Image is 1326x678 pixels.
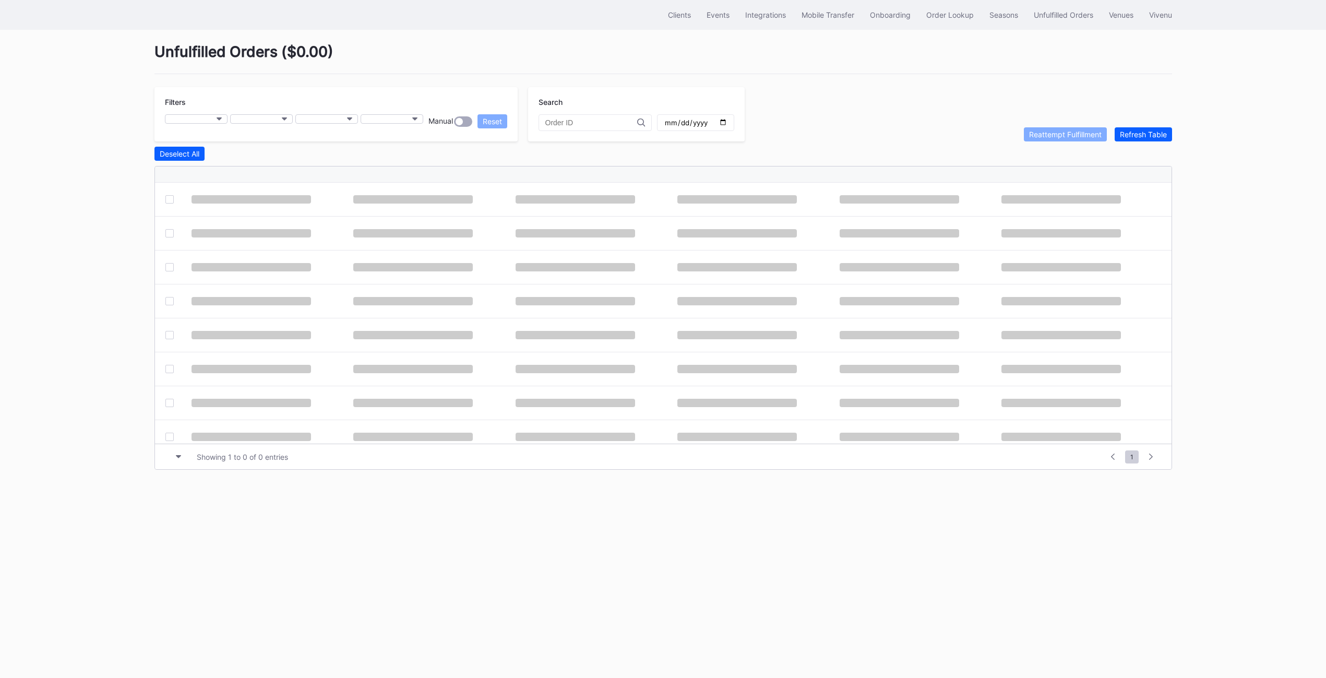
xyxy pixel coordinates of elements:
button: Reattempt Fulfillment [1024,127,1107,141]
button: Refresh Table [1115,127,1172,141]
button: Venues [1101,5,1141,25]
div: Refresh Table [1120,130,1167,139]
div: Filters [165,98,507,106]
div: Deselect All [160,149,199,158]
button: Onboarding [862,5,918,25]
button: Reset [477,114,507,128]
div: Reattempt Fulfillment [1029,130,1102,139]
div: Onboarding [870,10,911,19]
div: Vivenu [1149,10,1172,19]
div: Unfulfilled Orders ( $0.00 ) [154,43,1172,74]
button: Unfulfilled Orders [1026,5,1101,25]
div: Venues [1109,10,1133,19]
button: Deselect All [154,147,205,161]
div: Order Lookup [926,10,974,19]
div: Seasons [989,10,1018,19]
div: Search [539,98,734,106]
div: Integrations [745,10,786,19]
button: Vivenu [1141,5,1180,25]
button: Integrations [737,5,794,25]
button: Order Lookup [918,5,982,25]
button: Seasons [982,5,1026,25]
button: Clients [660,5,699,25]
input: Order ID [545,118,637,127]
span: 1 [1125,450,1139,463]
div: Showing 1 to 0 of 0 entries [197,453,288,461]
button: Events [699,5,737,25]
div: Clients [668,10,691,19]
div: Events [707,10,730,19]
div: Reset [483,117,502,126]
div: Mobile Transfer [802,10,854,19]
button: Mobile Transfer [794,5,862,25]
div: Unfulfilled Orders [1034,10,1093,19]
div: Manual [428,116,453,127]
